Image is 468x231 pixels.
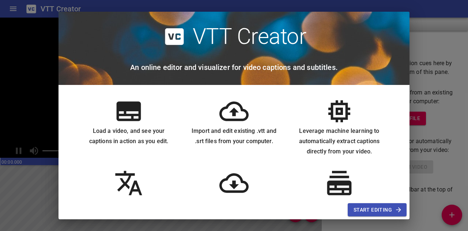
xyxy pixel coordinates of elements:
[193,23,306,50] h2: VTT Creator
[130,62,338,73] h6: An online editor and visualizer for video captions and subtitles.
[348,203,407,217] button: Start Editing
[292,198,386,228] h6: Automatically extract captions from many videos at once with Batch Transcribe
[292,126,386,157] h6: Leverage machine learning to automatically extract captions directly from your video.
[82,198,175,228] h6: Translate your captions automatically using Google Translate.
[187,126,281,146] h6: Import and edit existing .vtt and .srt files from your computer.
[354,205,401,215] span: Start Editing
[82,126,175,146] h6: Load a video, and see your captions in action as you edit.
[187,198,281,228] h6: Export your work to a .vtt file for use anywhere on the web, or a .srt file for use offline.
